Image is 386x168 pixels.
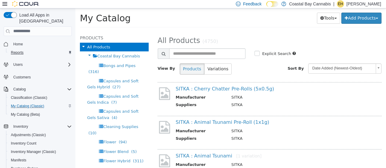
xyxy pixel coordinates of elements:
[100,127,152,135] th: Suppliers
[28,150,55,155] span: Flower Hybrid
[13,62,23,67] span: Users
[1,40,74,48] button: Home
[337,0,344,8] div: Emily Hendriks
[82,111,96,126] img: missing-image.png
[8,131,48,139] a: Adjustments (Classic)
[36,107,42,111] span: (4)
[11,41,25,48] a: Home
[11,149,56,154] span: Inventory Manager (Classic)
[151,93,305,101] td: SITKA
[8,49,26,56] a: Reports
[11,104,44,108] span: My Catalog (Classic)
[6,93,74,102] button: Classification (Classic)
[13,87,26,92] span: Catalog
[185,42,216,48] label: Explicit Search
[12,70,63,81] span: Capsules and Soft Gels Hybrid
[22,45,65,50] span: Coastal Bay Cannabis
[6,48,74,57] button: Reports
[100,86,152,93] th: Manufacturer
[43,131,52,136] span: (94)
[11,86,28,93] button: Catalog
[6,156,74,164] button: Manifests
[242,4,265,15] button: Tools
[11,95,47,100] span: Classification (Classic)
[13,61,24,66] span: (316)
[5,26,73,33] h5: Products
[6,148,74,156] button: Inventory Manager (Classic)
[28,131,41,136] span: Flower
[151,127,305,135] td: SITKA
[6,131,74,139] button: Adjustments (Classic)
[11,50,24,55] span: Reports
[13,42,23,47] span: Home
[8,102,47,110] a: My Catalog (Classic)
[100,153,152,161] th: Manufacturer
[8,102,72,110] span: My Catalog (Classic)
[151,120,305,127] td: SITKA
[289,0,331,8] p: Coastal Bay Cannabis
[8,140,72,147] span: Inventory Count
[12,101,63,111] span: Capsules and Soft Gels Sativa
[151,153,305,161] td: SITKA
[100,120,152,127] th: Manufacturer
[8,111,72,118] span: My Catalog (Beta)
[82,28,125,36] span: All Products
[12,1,39,7] img: Cova
[11,40,72,48] span: Home
[12,86,63,96] span: Capsules and Soft Gels Indica
[233,55,298,65] span: Date Added (Newest-Oldest)
[6,110,74,119] button: My Catalog (Beta)
[28,141,53,145] span: Flower Blend
[1,60,74,69] button: Users
[11,73,72,81] span: Customers
[11,133,46,137] span: Adjustments (Classic)
[151,86,305,93] td: SITKA
[11,74,33,81] a: Customers
[13,75,31,80] span: Customers
[8,148,72,155] span: Inventory Manager (Classic)
[266,1,278,7] input: Dark Mode
[233,55,306,65] a: Date Added (Newest-Oldest)
[82,78,96,93] img: missing-image.png
[28,55,60,60] span: Bongs and Pipes
[6,102,74,110] button: My Catalog (Classic)
[11,123,72,130] span: Inventory
[82,145,96,160] img: missing-image.png
[129,55,156,66] button: Variations
[11,86,72,93] span: Catalog
[100,111,194,117] a: SITKA : Animal Tsunami Pre-Roll (1x1g)
[8,157,29,164] a: Manifests
[11,141,36,146] span: Inventory Count
[8,94,72,101] span: Classification (Classic)
[8,49,72,56] span: Reports
[127,30,143,36] small: (4750)
[8,157,72,164] span: Manifests
[100,145,186,150] a: SITKA : Animal Tsunami[1 variation]
[338,0,343,8] span: EH
[1,122,74,131] button: Inventory
[8,111,43,118] a: My Catalog (Beta)
[8,140,39,147] a: Inventory Count
[17,12,72,24] span: Load All Apps in [GEOGRAPHIC_DATA]
[333,0,334,8] p: |
[6,139,74,148] button: Inventory Count
[36,92,41,96] span: (7)
[1,72,74,81] button: Customers
[161,145,186,150] small: [1 variation]
[11,61,72,68] span: Users
[104,55,129,66] button: Products
[56,141,61,145] span: (5)
[11,158,26,163] span: Manifests
[28,116,63,121] span: Cleaning Supplies
[8,148,59,155] a: Inventory Manager (Classic)
[11,123,30,130] button: Inventory
[12,36,35,41] span: All Products
[58,150,68,155] span: (311)
[11,61,25,68] button: Users
[13,122,21,127] span: (10)
[11,112,40,117] span: My Catalog (Beta)
[212,58,229,62] span: Sort By
[37,76,45,81] span: (27)
[8,94,50,101] a: Classification (Classic)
